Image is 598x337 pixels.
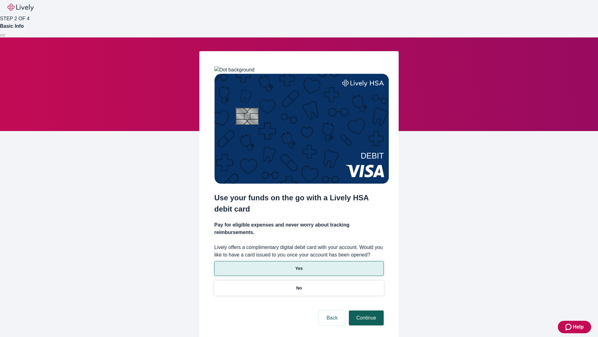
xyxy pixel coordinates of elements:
[214,261,384,276] button: Yes
[214,281,384,295] button: No
[214,244,384,259] label: Lively offers a complimentary digital debit card with your account. Would you like to have a card...
[214,66,254,74] img: Dot background
[565,323,573,331] svg: Zendesk support icon
[214,192,384,215] h2: Use your funds on the go with a Lively HSA debit card
[319,310,345,325] button: Back
[573,323,584,331] span: Help
[349,310,384,325] button: Continue
[7,4,34,11] img: Lively
[295,265,303,272] p: Yes
[214,74,389,184] img: Debit card
[214,221,384,236] h4: Pay for eligible expenses and never worry about tracking reimbursements.
[296,285,302,291] p: No
[558,321,591,333] button: Zendesk support iconHelp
